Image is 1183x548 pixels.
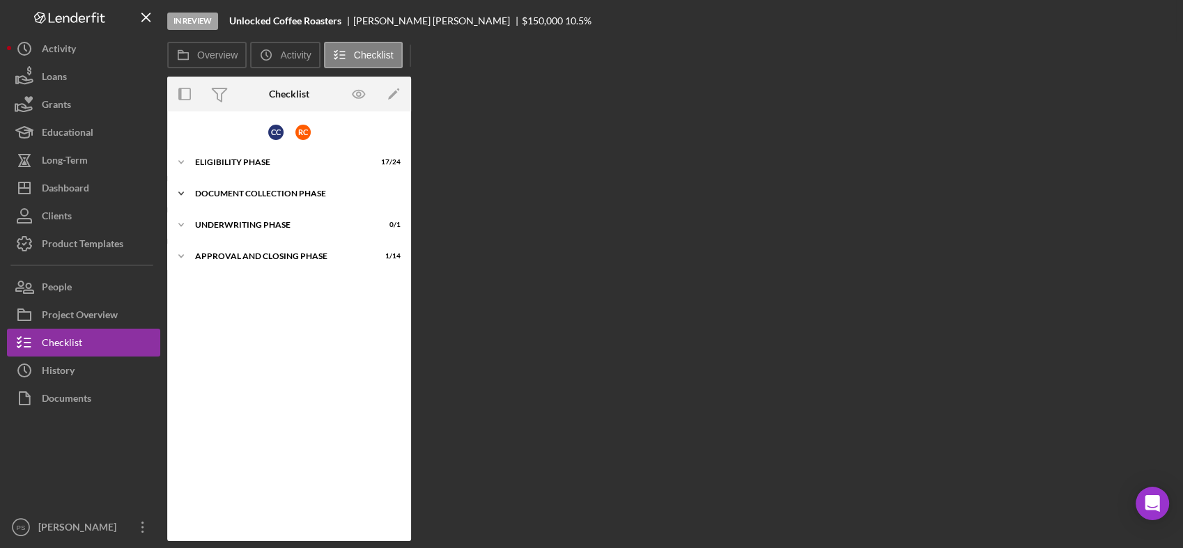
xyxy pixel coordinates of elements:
[42,384,91,416] div: Documents
[195,252,366,260] div: Approval and Closing Phase
[42,91,71,122] div: Grants
[353,15,522,26] div: [PERSON_NAME] [PERSON_NAME]
[522,15,563,26] span: $150,000
[195,158,366,166] div: Eligibility Phase
[42,35,76,66] div: Activity
[7,91,160,118] button: Grants
[42,329,82,360] div: Checklist
[250,42,320,68] button: Activity
[35,513,125,545] div: [PERSON_NAME]
[42,118,93,150] div: Educational
[7,202,160,230] button: Clients
[42,301,118,332] div: Project Overview
[376,252,401,260] div: 1 / 14
[42,202,72,233] div: Clients
[268,125,284,140] div: C C
[7,301,160,329] button: Project Overview
[197,49,238,61] label: Overview
[280,49,311,61] label: Activity
[354,49,394,61] label: Checklist
[167,13,218,30] div: In Review
[42,230,123,261] div: Product Templates
[195,221,366,229] div: Underwriting Phase
[229,15,341,26] b: Unlocked Coffee Roasters
[7,230,160,258] button: Product Templates
[7,174,160,202] button: Dashboard
[376,221,401,229] div: 0 / 1
[7,384,160,412] button: Documents
[7,273,160,301] button: People
[269,88,309,100] div: Checklist
[1136,487,1169,520] div: Open Intercom Messenger
[7,513,160,541] button: PS[PERSON_NAME]
[195,189,394,198] div: Document Collection Phase
[565,15,591,26] div: 10.5 %
[7,118,160,146] button: Educational
[7,357,160,384] button: History
[42,63,67,94] div: Loans
[376,158,401,166] div: 17 / 24
[7,35,160,63] button: Activity
[42,357,75,388] div: History
[42,273,72,304] div: People
[167,42,247,68] button: Overview
[295,125,311,140] div: R C
[42,174,89,205] div: Dashboard
[324,42,403,68] button: Checklist
[7,146,160,174] button: Long-Term
[17,524,26,531] text: PS
[42,146,88,178] div: Long-Term
[7,329,160,357] button: Checklist
[7,63,160,91] button: Loans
